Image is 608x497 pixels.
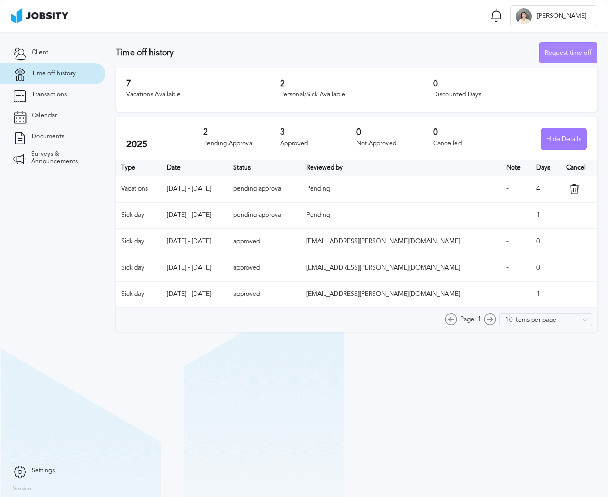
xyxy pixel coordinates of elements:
[561,160,598,176] th: Cancel
[116,48,539,57] h3: Time off history
[13,486,33,492] label: Version:
[32,133,64,141] span: Documents
[116,255,162,281] td: Sick day
[162,160,228,176] th: Toggle SortBy
[433,79,587,88] h3: 0
[162,255,228,281] td: [DATE] - [DATE]
[116,202,162,228] td: Sick day
[433,140,510,147] div: Cancelled
[162,176,228,202] td: [DATE] - [DATE]
[460,316,481,323] span: Page: 1
[280,140,357,147] div: Approved
[116,160,162,176] th: Type
[162,228,228,255] td: [DATE] - [DATE]
[301,160,501,176] th: Toggle SortBy
[306,211,330,218] span: Pending
[228,281,301,307] td: approved
[162,281,228,307] td: [DATE] - [DATE]
[356,140,433,147] div: Not Approved
[280,127,357,137] h3: 3
[531,176,561,202] td: 4
[306,185,330,192] span: Pending
[433,127,510,137] h3: 0
[126,139,203,150] h2: 2025
[116,228,162,255] td: Sick day
[32,70,76,77] span: Time off history
[32,467,55,474] span: Settings
[506,264,509,271] span: -
[228,202,301,228] td: pending approval
[306,264,460,271] span: [EMAIL_ADDRESS][PERSON_NAME][DOMAIN_NAME]
[32,49,48,56] span: Client
[531,281,561,307] td: 1
[11,8,68,23] img: ab4bad089aa723f57921c736e9817d99.png
[162,202,228,228] td: [DATE] - [DATE]
[356,127,433,137] h3: 0
[228,255,301,281] td: approved
[531,228,561,255] td: 0
[433,91,587,98] div: Discounted Days
[506,237,509,245] span: -
[116,176,162,202] td: Vacations
[228,228,301,255] td: approved
[126,91,280,98] div: Vacations Available
[306,290,460,297] span: [EMAIL_ADDRESS][PERSON_NAME][DOMAIN_NAME]
[32,91,67,98] span: Transactions
[506,290,509,297] span: -
[539,42,597,63] button: Request time off
[228,160,301,176] th: Toggle SortBy
[203,140,280,147] div: Pending Approval
[228,176,301,202] td: pending approval
[501,160,531,176] th: Toggle SortBy
[532,13,592,20] span: [PERSON_NAME]
[540,43,597,64] div: Request time off
[531,202,561,228] td: 1
[203,127,280,137] h3: 2
[541,129,586,150] div: Hide Details
[531,255,561,281] td: 0
[280,91,434,98] div: Personal/Sick Available
[32,112,57,120] span: Calendar
[506,211,509,218] span: -
[306,237,460,245] span: [EMAIL_ADDRESS][PERSON_NAME][DOMAIN_NAME]
[126,79,280,88] h3: 7
[280,79,434,88] h3: 2
[510,5,597,26] button: M[PERSON_NAME]
[516,8,532,24] div: M
[116,281,162,307] td: Sick day
[541,128,587,150] button: Hide Details
[506,185,509,192] span: -
[531,160,561,176] th: Days
[31,151,92,165] span: Surveys & Announcements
